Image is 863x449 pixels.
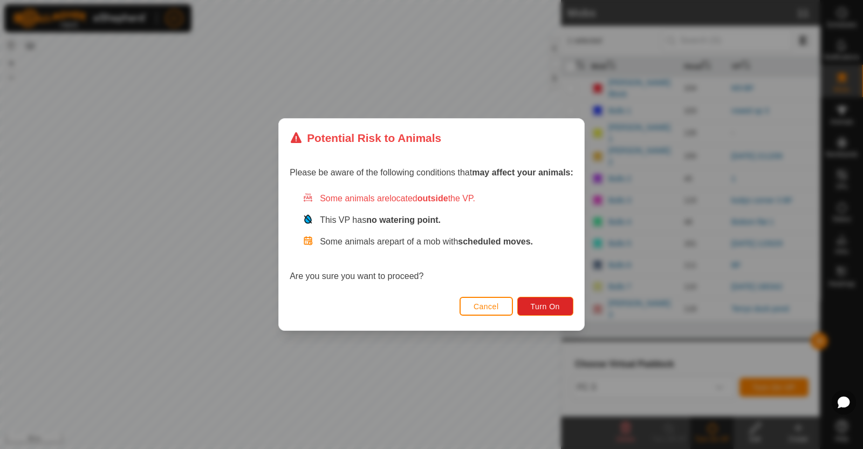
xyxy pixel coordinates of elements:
[389,237,533,246] span: part of a mob with
[458,237,533,246] strong: scheduled moves.
[389,194,475,203] span: located the VP.
[320,235,573,248] p: Some animals are
[303,192,573,205] div: Some animals are
[290,192,573,283] div: Are you sure you want to proceed?
[290,168,573,177] span: Please be aware of the following conditions that
[290,130,441,146] div: Potential Risk to Animals
[320,215,441,224] span: This VP has
[472,168,573,177] strong: may affect your animals:
[460,297,513,316] button: Cancel
[517,297,573,316] button: Turn On
[474,302,499,311] span: Cancel
[366,215,441,224] strong: no watering point.
[417,194,448,203] strong: outside
[531,302,560,311] span: Turn On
